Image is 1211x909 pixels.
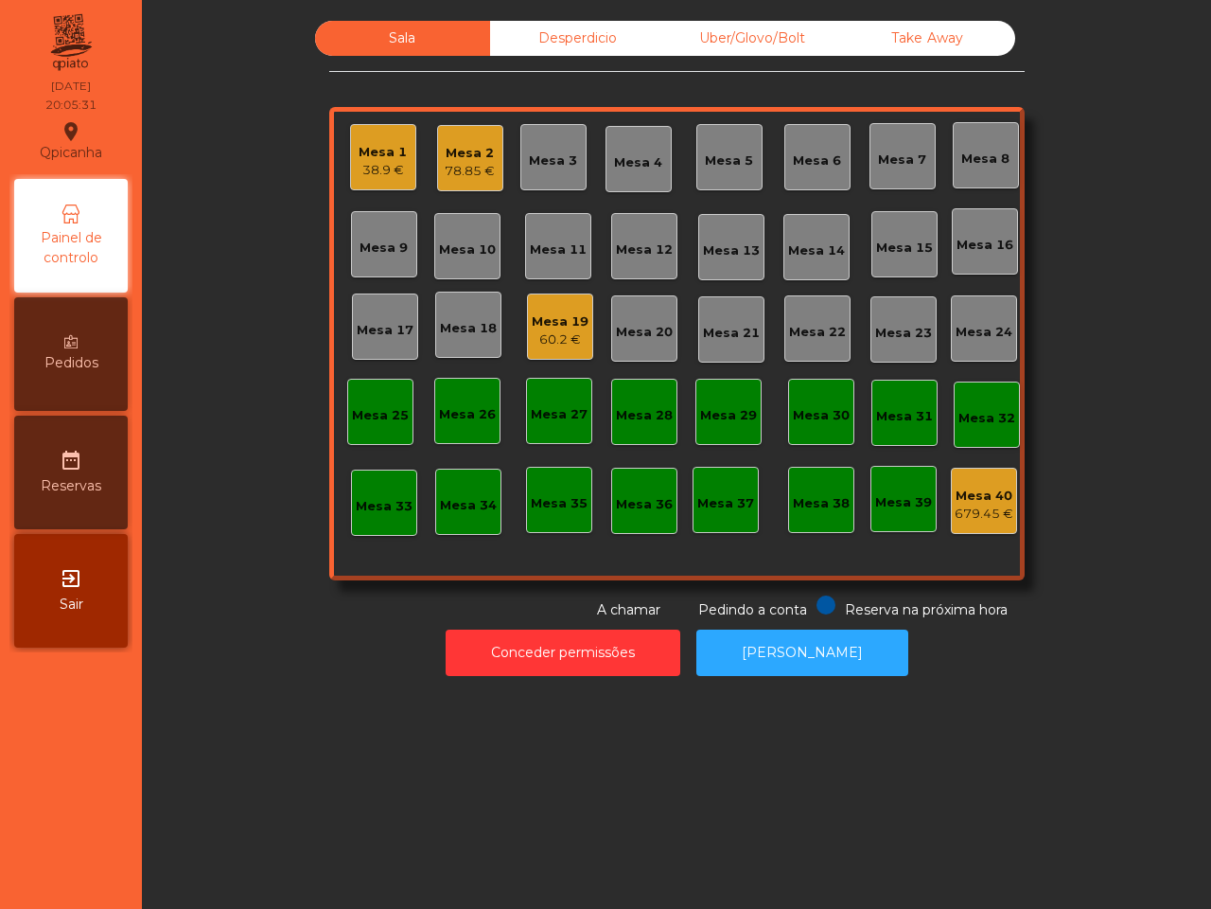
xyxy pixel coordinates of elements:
div: Mesa 20 [616,323,673,342]
div: Mesa 12 [616,241,673,259]
div: Uber/Glovo/Bolt [665,21,840,56]
div: Mesa 39 [875,493,932,512]
div: Take Away [840,21,1015,56]
div: Mesa 26 [439,405,496,424]
div: Mesa 23 [875,324,932,343]
button: Conceder permissões [446,630,680,676]
div: Mesa 38 [793,494,850,513]
div: Mesa 4 [614,153,662,172]
div: Mesa 8 [961,150,1009,169]
button: [PERSON_NAME] [696,630,908,676]
div: 20:05:31 [45,97,97,114]
div: Mesa 19 [532,312,588,331]
div: Qpicanha [40,117,102,165]
div: Mesa 36 [616,495,673,514]
div: 78.85 € [445,162,495,181]
div: Mesa 29 [700,406,757,425]
div: Mesa 13 [703,241,760,260]
span: Sair [60,595,83,615]
div: Mesa 32 [958,409,1015,428]
div: Mesa 11 [530,241,587,259]
div: Mesa 14 [788,241,845,260]
div: Mesa 9 [360,239,408,258]
div: 679.45 € [955,505,1013,524]
div: Mesa 16 [957,236,1013,255]
div: Mesa 31 [876,407,933,426]
div: Mesa 27 [531,405,588,424]
span: Painel de controlo [19,228,123,268]
img: qpiato [47,9,94,76]
div: Mesa 1 [359,143,407,162]
div: Mesa 21 [703,324,760,343]
span: Pedidos [44,353,98,373]
span: Reserva na próxima hora [845,601,1008,618]
i: date_range [60,449,82,472]
span: Reservas [41,476,101,496]
span: A chamar [597,601,660,618]
div: Mesa 22 [789,323,846,342]
div: [DATE] [51,78,91,95]
div: Mesa 34 [440,496,497,515]
div: Mesa 35 [531,494,588,513]
div: Mesa 28 [616,406,673,425]
div: Mesa 30 [793,406,850,425]
div: 38.9 € [359,161,407,180]
div: Mesa 33 [356,497,412,516]
div: Mesa 25 [352,406,409,425]
div: Mesa 17 [357,321,413,340]
div: Mesa 10 [439,241,496,259]
div: Mesa 7 [878,151,926,169]
div: Mesa 5 [705,151,753,170]
div: Mesa 18 [440,319,497,338]
div: Mesa 3 [529,151,577,170]
div: Mesa 15 [876,239,933,258]
div: Mesa 37 [697,494,754,513]
div: Desperdicio [490,21,665,56]
i: exit_to_app [60,567,82,590]
div: Mesa 2 [445,144,495,163]
div: Mesa 40 [955,487,1013,506]
div: Mesa 6 [793,151,841,170]
div: 60.2 € [532,330,588,349]
i: location_on [60,120,82,143]
div: Sala [315,21,490,56]
span: Pedindo a conta [698,601,807,618]
div: Mesa 24 [956,323,1012,342]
